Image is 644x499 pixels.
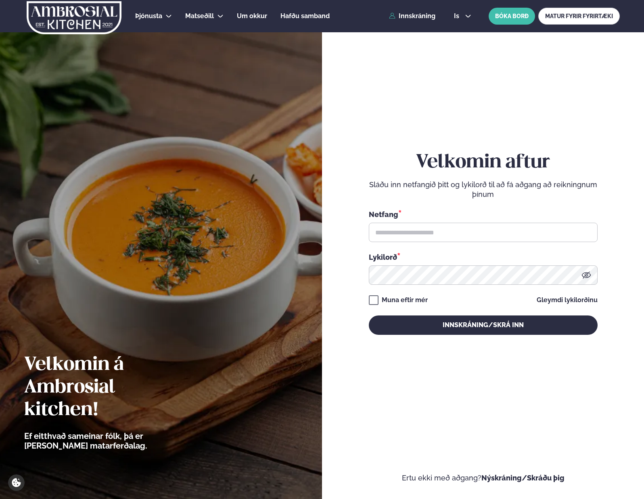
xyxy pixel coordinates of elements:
a: Hafðu samband [280,11,330,21]
span: Hafðu samband [280,12,330,20]
img: logo [26,1,122,34]
h2: Velkomin aftur [369,151,598,174]
a: Innskráning [389,13,435,20]
a: Gleymdi lykilorðinu [537,297,598,303]
a: Um okkur [237,11,267,21]
button: BÓKA BORÐ [489,8,535,25]
p: Ertu ekki með aðgang? [346,473,620,483]
button: is [447,13,478,19]
span: Þjónusta [135,12,162,20]
span: Matseðill [185,12,214,20]
button: Innskráning/Skrá inn [369,315,598,335]
a: Cookie settings [8,474,25,491]
h2: Velkomin á Ambrosial kitchen! [24,354,192,422]
p: Sláðu inn netfangið þitt og lykilorð til að fá aðgang að reikningnum þínum [369,180,598,199]
a: Nýskráning/Skráðu þig [481,474,565,482]
div: Netfang [369,209,598,219]
div: Lykilorð [369,252,598,262]
span: is [454,13,462,19]
span: Um okkur [237,12,267,20]
a: Matseðill [185,11,214,21]
a: MATUR FYRIR FYRIRTÆKI [538,8,620,25]
p: Ef eitthvað sameinar fólk, þá er [PERSON_NAME] matarferðalag. [24,431,192,451]
a: Þjónusta [135,11,162,21]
